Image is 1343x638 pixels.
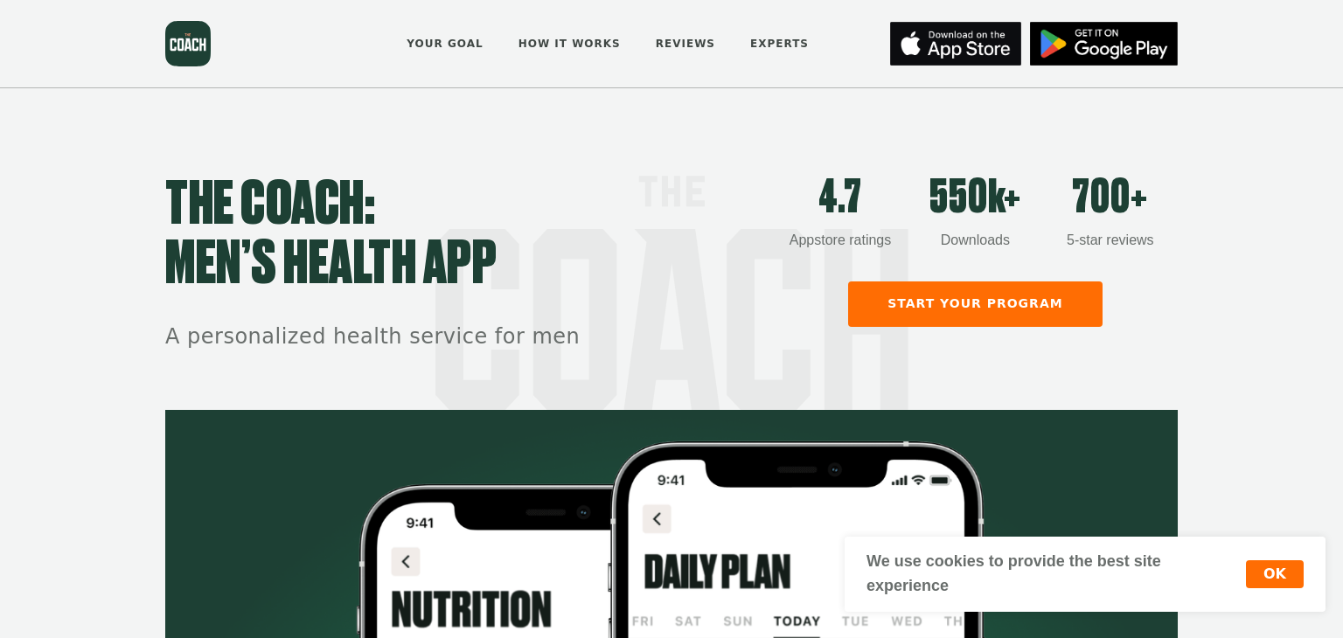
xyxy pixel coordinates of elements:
div: 5-star reviews [1043,230,1178,251]
a: Experts [744,25,815,63]
div: Appstore ratings [773,230,908,251]
div: Downloads [908,230,1042,251]
h2: A personalized health service for men [165,322,773,352]
img: the coach logo [165,21,211,66]
a: Your goal [400,25,489,63]
div: 700+ [1043,176,1178,221]
img: App Store button [890,22,1021,66]
div: 4.7 [773,176,908,221]
a: Start your program [848,281,1103,327]
img: App Store button [1030,22,1178,66]
a: How it works [512,25,627,63]
h1: THE COACH: men’s health app [165,176,773,295]
button: OK [1246,560,1304,588]
div: 550k+ [908,176,1042,221]
a: Reviews [650,25,721,63]
a: the Coach homepage [165,21,211,66]
div: We use cookies to provide the best site experience [866,550,1246,599]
